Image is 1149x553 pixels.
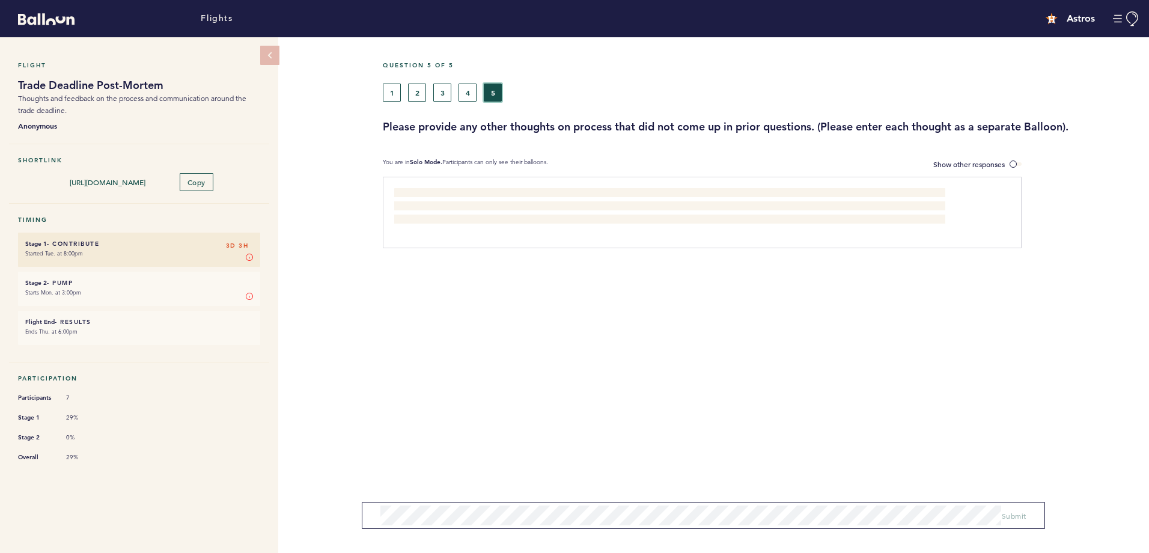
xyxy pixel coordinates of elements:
h4: Astros [1067,11,1095,26]
span: Overall [18,451,54,463]
button: 1 [383,84,401,102]
h5: Question 5 of 5 [383,61,1140,69]
b: Anonymous [18,120,260,132]
h6: - Pump [25,279,253,287]
button: 5 [484,84,502,102]
p: You are in Participants can only see their balloons. [383,158,548,171]
h5: Timing [18,216,260,224]
h5: Participation [18,374,260,382]
button: 2 [408,84,426,102]
span: Thoughts and feedback on the process and communication around the trade deadline. [18,94,246,115]
h6: - Contribute [25,240,253,248]
small: Stage 2 [25,279,47,287]
a: Flights [201,12,233,25]
span: Stage 1 [18,412,54,424]
time: Started Tue. at 8:00pm [25,249,83,257]
b: Solo Mode. [410,158,442,166]
time: Ends Thu. at 6:00pm [25,328,78,335]
a: Balloon [9,12,75,25]
span: 29% [66,453,102,462]
svg: Balloon [18,13,75,25]
small: Flight End [25,318,55,326]
h1: Trade Deadline Post-Mortem [18,78,260,93]
span: 29% [66,414,102,422]
span: 7 [66,394,102,402]
small: Stage 1 [25,240,47,248]
span: Submit [1002,511,1026,521]
span: Show other responses [933,159,1005,169]
span: 3D 3H [226,240,249,252]
span: Stage 2 [18,432,54,444]
span: Participants [18,392,54,404]
button: 4 [459,84,477,102]
h5: Flight [18,61,260,69]
button: Copy [180,173,213,191]
h3: Please provide any other thoughts on process that did not come up in prior questions. (Please ent... [383,120,1140,134]
h5: Shortlink [18,156,260,164]
button: Manage Account [1113,11,1140,26]
button: Submit [1002,510,1026,522]
span: Copy [187,177,206,187]
span: I felt like the group as a whole was overrating the penalties for going over the CBT. There were ... [394,189,937,223]
span: 0% [66,433,102,442]
time: Starts Mon. at 3:00pm [25,289,81,296]
h6: - Results [25,318,253,326]
button: 3 [433,84,451,102]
